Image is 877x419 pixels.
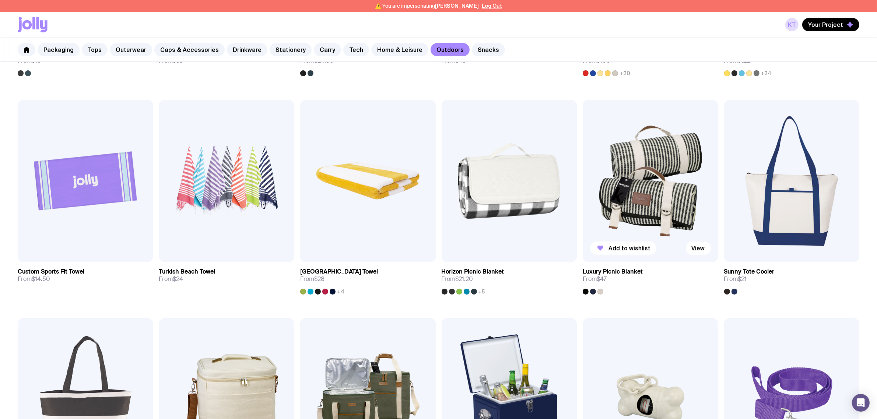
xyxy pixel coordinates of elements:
a: Stationery [270,43,312,56]
span: $24 [173,275,183,283]
span: Your Project [808,21,843,28]
h3: Custom Sports Fit Towel [18,268,84,275]
span: +4 [337,289,344,295]
a: Outdoors [431,43,470,56]
span: Add to wishlist [608,244,650,252]
span: From [300,275,325,283]
span: From [724,275,747,283]
span: $14.50 [32,275,50,283]
span: ⚠️ You are impersonating [375,3,479,9]
a: Snacks [472,43,505,56]
h3: Luxury Picnic Blanket [583,268,643,275]
span: From [159,275,183,283]
a: Drinkware [227,43,267,56]
a: KT [785,18,799,31]
a: Tech [343,43,369,56]
h3: Sunny Tote Cooler [724,268,775,275]
a: Outerwear [110,43,152,56]
a: Custom Sports Fit TowelFrom$14.50 [18,262,153,289]
button: Your Project [802,18,859,31]
a: Horizon Picnic BlanketFrom$21.20+5 [442,262,577,295]
span: +24 [761,70,772,76]
h3: Turkish Beach Towel [159,268,215,275]
h3: Horizon Picnic Blanket [442,268,504,275]
span: $21.20 [456,275,473,283]
button: Log Out [482,3,502,9]
button: Add to wishlist [590,242,656,255]
a: Caps & Accessories [154,43,225,56]
div: Open Intercom Messenger [852,394,870,412]
a: Tops [82,43,108,56]
a: Packaging [38,43,80,56]
span: From [442,275,473,283]
a: Sunny Tote CoolerFrom$21 [724,262,860,295]
span: $28 [314,275,325,283]
span: [PERSON_NAME] [435,3,479,9]
span: From [583,275,607,283]
span: $21 [738,275,747,283]
span: +5 [478,289,485,295]
span: $47 [597,275,607,283]
a: View [686,242,711,255]
a: [GEOGRAPHIC_DATA] TowelFrom$28+4 [300,262,436,295]
a: Home & Leisure [371,43,428,56]
a: Carry [314,43,341,56]
a: Turkish Beach TowelFrom$24 [159,262,295,289]
a: Luxury Picnic BlanketFrom$47 [583,262,718,295]
span: +20 [620,70,630,76]
span: From [18,275,50,283]
h3: [GEOGRAPHIC_DATA] Towel [300,268,378,275]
